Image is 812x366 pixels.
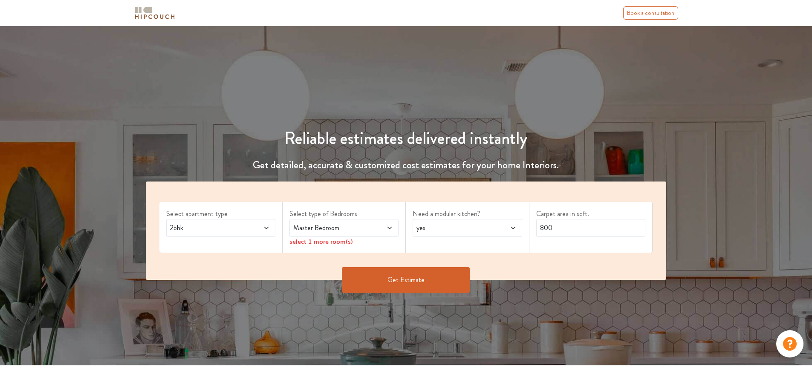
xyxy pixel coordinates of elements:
input: Enter area sqft [536,219,645,237]
label: Select type of Bedrooms [289,209,399,219]
label: Select apartment type [166,209,275,219]
span: 2bhk [168,223,245,233]
h4: Get detailed, accurate & customized cost estimates for your home Interiors. [141,159,672,171]
div: select 1 more room(s) [289,237,399,246]
label: Carpet area in sqft. [536,209,645,219]
img: logo-horizontal.svg [133,6,176,20]
div: Book a consultation [623,6,678,20]
label: Need a modular kitchen? [413,209,522,219]
span: logo-horizontal.svg [133,3,176,23]
span: Master Bedroom [292,223,368,233]
button: Get Estimate [342,267,470,293]
h1: Reliable estimates delivered instantly [141,128,672,149]
span: yes [415,223,491,233]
